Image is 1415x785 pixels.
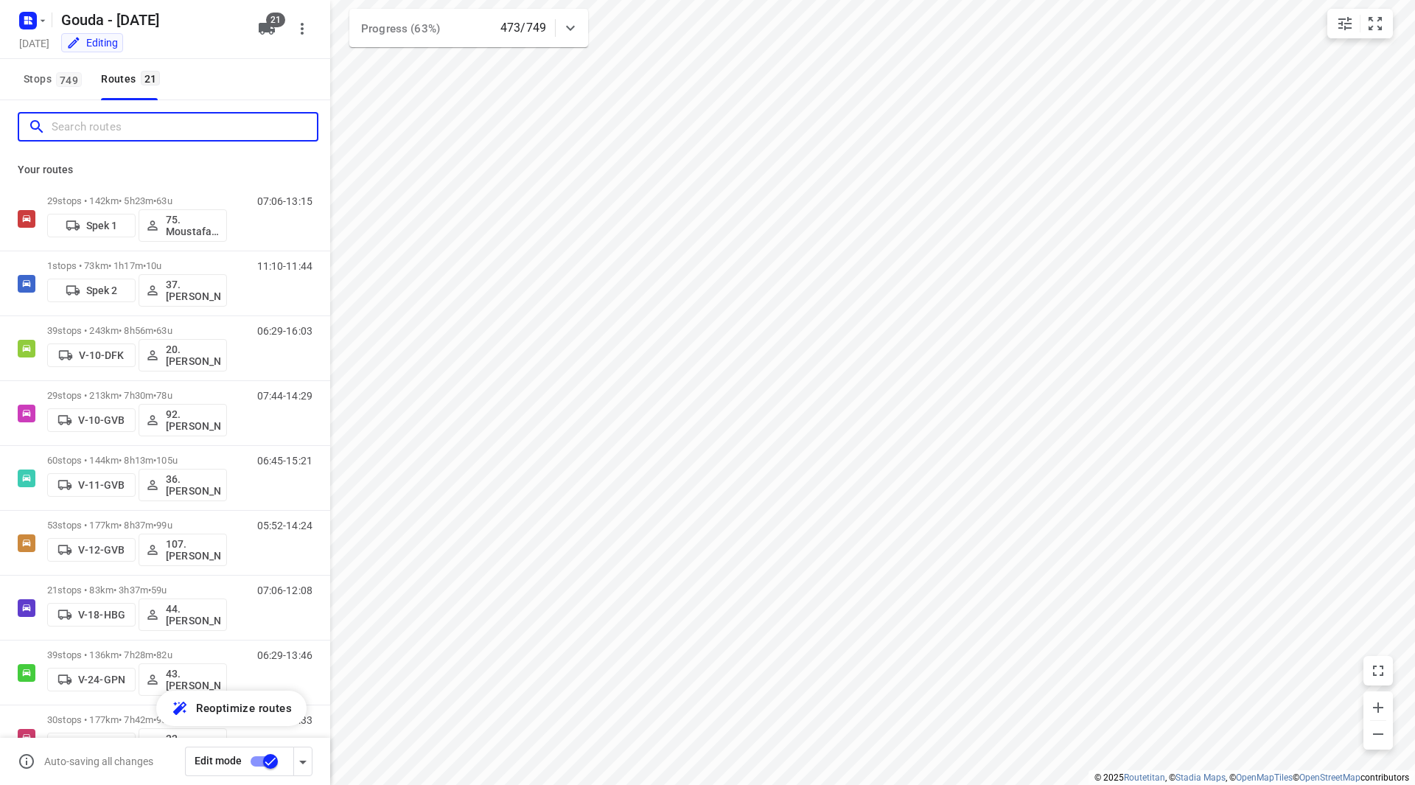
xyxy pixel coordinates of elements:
p: 29 stops • 142km • 5h23m [47,195,227,206]
p: 20.[PERSON_NAME] [166,343,220,367]
span: 63u [156,195,172,206]
button: Spek 2 [47,279,136,302]
a: Stadia Maps [1175,772,1226,783]
div: Routes [101,70,164,88]
span: • [153,520,156,531]
p: 36. [PERSON_NAME] [166,473,220,497]
div: Editing [66,35,118,50]
p: 44. [PERSON_NAME] [166,603,220,627]
p: 43.[PERSON_NAME] [166,668,220,691]
p: 33.[PERSON_NAME] [166,733,220,756]
p: V-11-GVB [78,479,125,491]
span: 105u [156,455,178,466]
h5: Gouda - [DATE] [55,8,246,32]
p: 05:52-14:24 [257,520,312,531]
button: 92.[PERSON_NAME] [139,404,227,436]
p: 39 stops • 136km • 7h28m [47,649,227,660]
p: V-10-DFK [79,349,124,361]
button: V-24-GPN [47,668,136,691]
p: 06:29-16:03 [257,325,312,337]
p: 11:10-11:44 [257,260,312,272]
span: 90u [156,714,172,725]
a: Routetitan [1124,772,1165,783]
span: Reoptimize routes [196,699,292,718]
p: 1 stops • 73km • 1h17m [47,260,227,271]
a: OpenStreetMap [1299,772,1360,783]
p: 60 stops • 144km • 8h13m [47,455,227,466]
p: V-18-HBG [78,609,125,621]
p: 06:29-13:46 [257,649,312,661]
div: Progress (63%)473/749 [349,9,588,47]
span: • [153,714,156,725]
button: 20.[PERSON_NAME] [139,339,227,371]
span: Stops [24,70,86,88]
button: V-10-DFK [47,343,136,367]
button: 37.[PERSON_NAME] [139,274,227,307]
span: 749 [56,72,82,87]
button: Reoptimize routes [156,691,307,726]
span: • [153,195,156,206]
button: 36. [PERSON_NAME] [139,469,227,501]
p: Spek 1 [86,220,118,231]
button: 107.[PERSON_NAME] [139,534,227,566]
p: 07:06-13:15 [257,195,312,207]
p: 21 stops • 83km • 3h37m [47,585,227,596]
p: Your routes [18,162,312,178]
span: • [143,260,146,271]
button: 43.[PERSON_NAME] [139,663,227,696]
span: 82u [156,649,172,660]
div: Driver app settings [294,752,312,770]
span: 21 [266,13,285,27]
span: • [153,390,156,401]
p: 39 stops • 243km • 8h56m [47,325,227,336]
p: 29 stops • 213km • 7h30m [47,390,227,401]
p: 75. Moustafa Shhadeh [166,214,220,237]
h5: Project date [13,35,55,52]
a: OpenMapTiles [1236,772,1293,783]
button: V-12-GVB [47,538,136,562]
span: 99u [156,520,172,531]
span: Edit mode [195,755,242,767]
button: 21 [252,14,282,43]
span: 59u [151,585,167,596]
li: © 2025 , © , © © contributors [1094,772,1409,783]
button: V-18-HBG [47,603,136,627]
button: 33.[PERSON_NAME] [139,728,227,761]
div: small contained button group [1327,9,1393,38]
span: • [153,649,156,660]
p: 37.[PERSON_NAME] [166,279,220,302]
input: Search routes [52,116,317,139]
p: Auto-saving all changes [44,756,153,767]
span: • [153,455,156,466]
p: 53 stops • 177km • 8h37m [47,520,227,531]
p: 07:06-12:08 [257,585,312,596]
button: 44. [PERSON_NAME] [139,599,227,631]
p: 107.[PERSON_NAME] [166,538,220,562]
p: 30 stops • 177km • 7h42m [47,714,227,725]
button: Spek 1 [47,214,136,237]
span: 78u [156,390,172,401]
p: V-10-GVB [78,414,125,426]
button: 75. Moustafa Shhadeh [139,209,227,242]
button: Map settings [1330,9,1360,38]
p: 07:44-14:29 [257,390,312,402]
p: Spek 2 [86,285,118,296]
span: 63u [156,325,172,336]
p: 06:45-15:21 [257,455,312,467]
p: V-24-GPN [78,674,125,685]
button: V-11-GVB [47,473,136,497]
span: Progress (63%) [361,22,440,35]
p: 92.[PERSON_NAME] [166,408,220,432]
p: 473/749 [500,19,546,37]
span: • [153,325,156,336]
span: 21 [141,71,161,86]
p: V-12-GVB [78,544,125,556]
span: 10u [146,260,161,271]
button: Fit zoom [1360,9,1390,38]
span: • [148,585,151,596]
button: V-10-GVB [47,408,136,432]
